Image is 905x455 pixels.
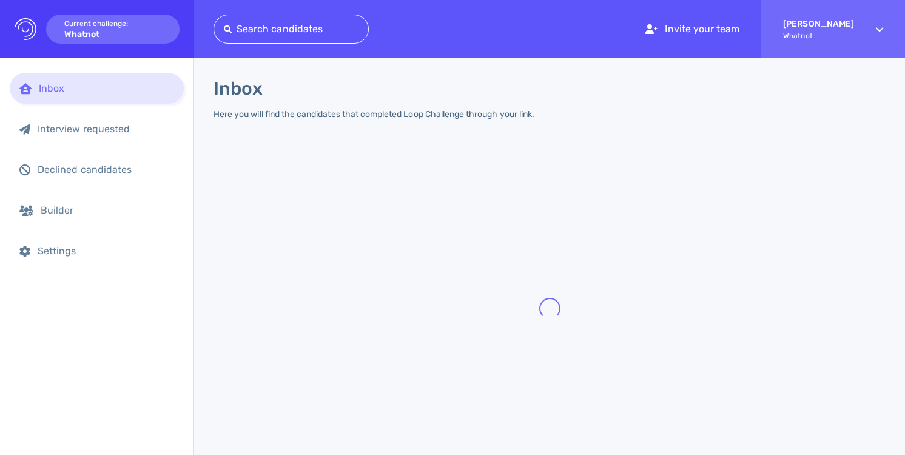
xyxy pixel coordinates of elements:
div: Builder [41,204,174,216]
div: Settings [38,245,174,257]
strong: [PERSON_NAME] [783,19,854,29]
div: Declined candidates [38,164,174,175]
div: Here you will find the candidates that completed Loop Challenge through your link. [214,109,534,120]
div: Interview requested [38,123,174,135]
div: Inbox [39,83,174,94]
span: Whatnot [783,32,854,40]
h1: Inbox [214,78,263,99]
